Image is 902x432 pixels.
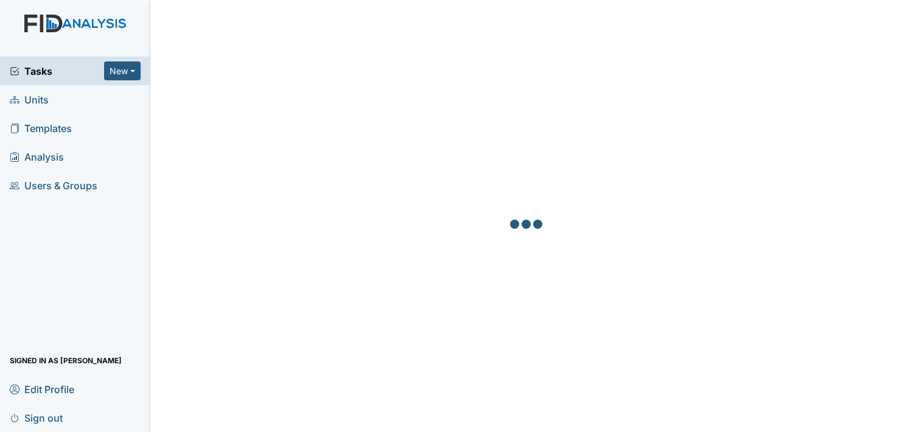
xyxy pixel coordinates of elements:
[10,147,64,166] span: Analysis
[10,90,49,109] span: Units
[104,61,141,80] button: New
[10,351,122,370] span: Signed in as [PERSON_NAME]
[10,176,97,195] span: Users & Groups
[10,408,63,427] span: Sign out
[10,380,74,399] span: Edit Profile
[10,64,104,78] a: Tasks
[10,119,72,138] span: Templates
